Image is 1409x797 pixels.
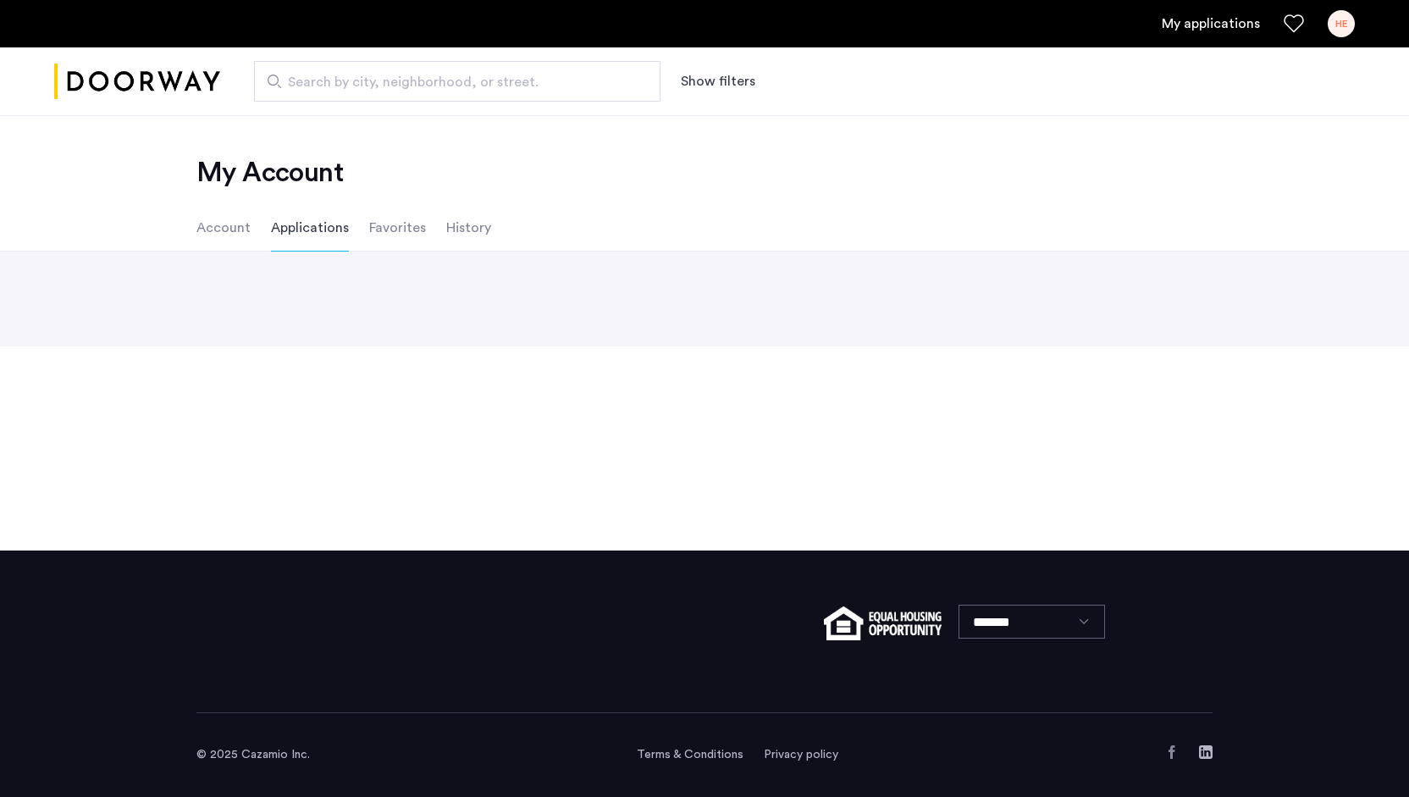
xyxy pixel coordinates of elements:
h2: My Account [196,156,1213,190]
a: Privacy policy [764,746,838,763]
a: Favorites [1284,14,1304,34]
li: Account [196,204,251,252]
img: logo [54,50,220,113]
img: equal-housing.png [824,606,942,640]
span: © 2025 Cazamio Inc. [196,749,310,761]
select: Language select [959,605,1105,639]
a: My application [1162,14,1260,34]
li: Applications [271,204,349,252]
a: LinkedIn [1199,745,1213,759]
button: Show or hide filters [681,71,755,91]
span: Search by city, neighborhood, or street. [288,72,613,92]
div: HE [1328,10,1355,37]
a: Cazamio logo [54,50,220,113]
a: Facebook [1165,745,1179,759]
li: Favorites [369,204,426,252]
li: History [446,204,491,252]
input: Apartment Search [254,61,660,102]
a: Terms and conditions [637,746,743,763]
